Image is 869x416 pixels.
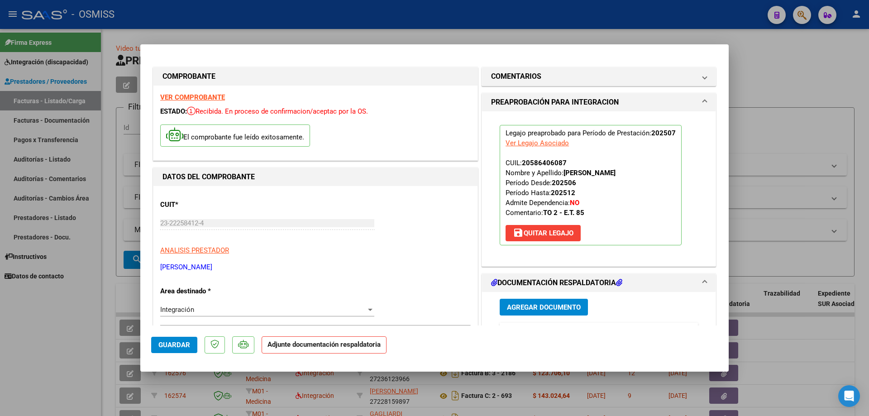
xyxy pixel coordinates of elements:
datatable-header-cell: Subido [649,323,694,342]
h1: PREAPROBACIÓN PARA INTEGRACION [491,97,619,108]
span: CUIL: Nombre y Apellido: Período Desde: Período Hasta: Admite Dependencia: [506,159,616,217]
datatable-header-cell: ID [500,323,522,342]
strong: TO 2 - E.T. 85 [543,209,584,217]
button: Guardar [151,337,197,353]
h1: COMENTARIOS [491,71,541,82]
strong: 202506 [552,179,576,187]
a: VER COMPROBANTE [160,93,225,101]
datatable-header-cell: Usuario [590,323,649,342]
span: Recibida. En proceso de confirmacion/aceptac por la OS. [187,107,368,115]
h1: DOCUMENTACIÓN RESPALDATORIA [491,277,622,288]
strong: DATOS DEL COMPROBANTE [162,172,255,181]
datatable-header-cell: Acción [694,323,740,342]
mat-expansion-panel-header: COMENTARIOS [482,67,716,86]
span: Quitar Legajo [513,229,573,237]
div: Ver Legajo Asociado [506,138,569,148]
p: CUIT [160,200,253,210]
button: Quitar Legajo [506,225,581,241]
mat-icon: save [513,227,524,238]
p: [PERSON_NAME] [160,262,471,273]
datatable-header-cell: Documento [522,323,590,342]
span: ESTADO: [160,107,187,115]
p: Legajo preaprobado para Período de Prestación: [500,125,682,245]
strong: Adjunte documentación respaldatoria [267,340,381,349]
strong: NO [570,199,579,207]
span: Agregar Documento [507,303,581,311]
div: PREAPROBACIÓN PARA INTEGRACION [482,111,716,266]
button: Agregar Documento [500,299,588,316]
div: Open Intercom Messenger [838,385,860,407]
span: Comentario: [506,209,584,217]
span: Integración [160,306,194,314]
p: Area destinado * [160,286,253,296]
mat-expansion-panel-header: DOCUMENTACIÓN RESPALDATORIA [482,274,716,292]
strong: [PERSON_NAME] [563,169,616,177]
div: 20586406087 [522,158,567,168]
span: ANALISIS PRESTADOR [160,246,229,254]
strong: COMPROBANTE [162,72,215,81]
strong: 202512 [551,189,575,197]
p: El comprobante fue leído exitosamente. [160,124,310,147]
span: Guardar [158,341,190,349]
strong: 202507 [651,129,676,137]
mat-expansion-panel-header: PREAPROBACIÓN PARA INTEGRACION [482,93,716,111]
